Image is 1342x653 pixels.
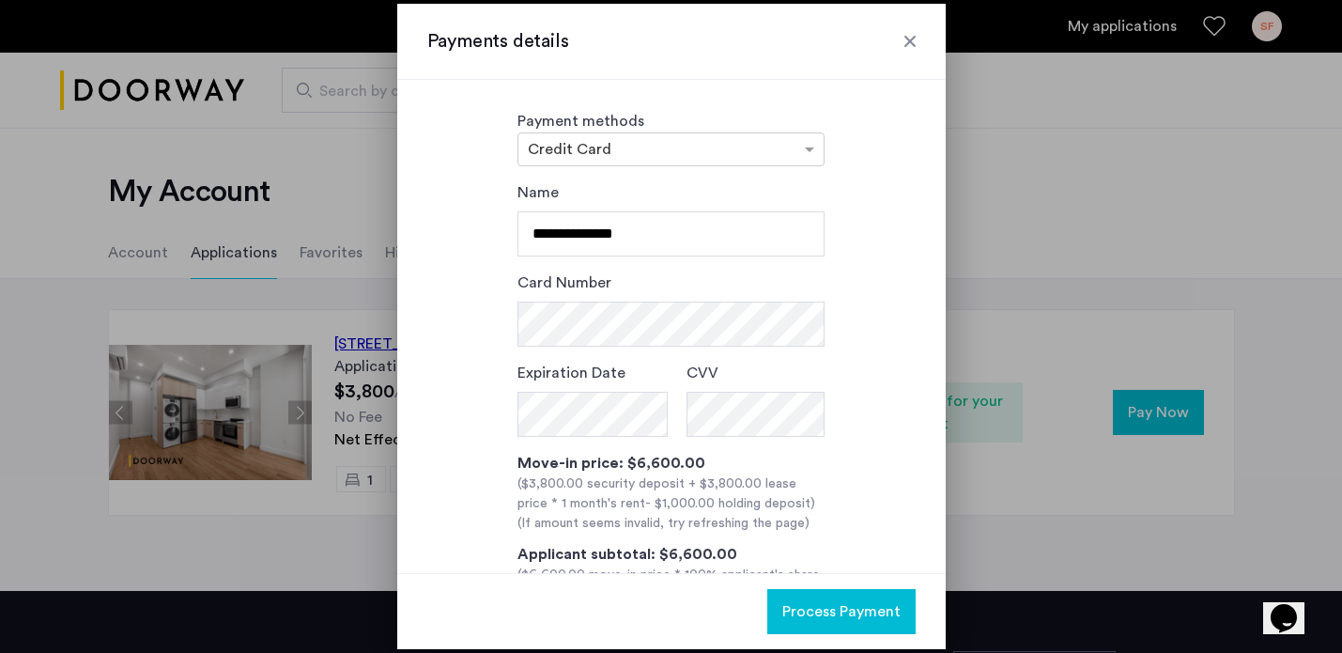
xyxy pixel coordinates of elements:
[427,28,916,54] h3: Payments details
[517,362,625,384] label: Expiration Date
[645,497,810,510] span: - $1,000.00 holding deposit
[1263,578,1323,634] iframe: chat widget
[517,474,825,514] div: ($3,800.00 security deposit + $3,800.00 lease price * 1 month's rent )
[767,589,916,634] button: button
[517,566,825,605] div: ($6,600.00 move-in price * 100% applicant's share without broker fee)
[782,600,901,623] span: Process Payment
[517,114,644,129] label: Payment methods
[517,181,559,204] label: Name
[517,272,611,294] label: Card Number
[517,543,825,566] div: Applicant subtotal: $6,600.00
[517,452,825,474] div: Move-in price: $6,600.00
[517,514,825,534] div: (If amount seems invalid, try refreshing the page)
[686,362,718,384] label: CVV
